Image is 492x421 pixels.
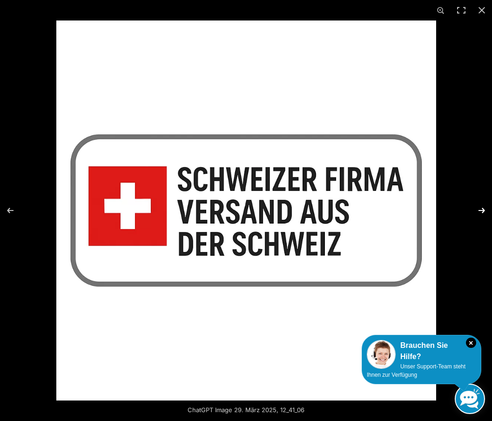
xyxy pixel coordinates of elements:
span: Unser Support-Team steht Ihnen zur Verfügung [367,363,465,378]
i: Schließen [466,338,476,348]
button: Next (arrow right) [459,187,492,234]
div: ChatGPT Image 29. März 2025, 12_41_06 [148,401,344,419]
img: Customer service [367,340,396,369]
div: Brauchen Sie Hilfe? [367,340,476,362]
